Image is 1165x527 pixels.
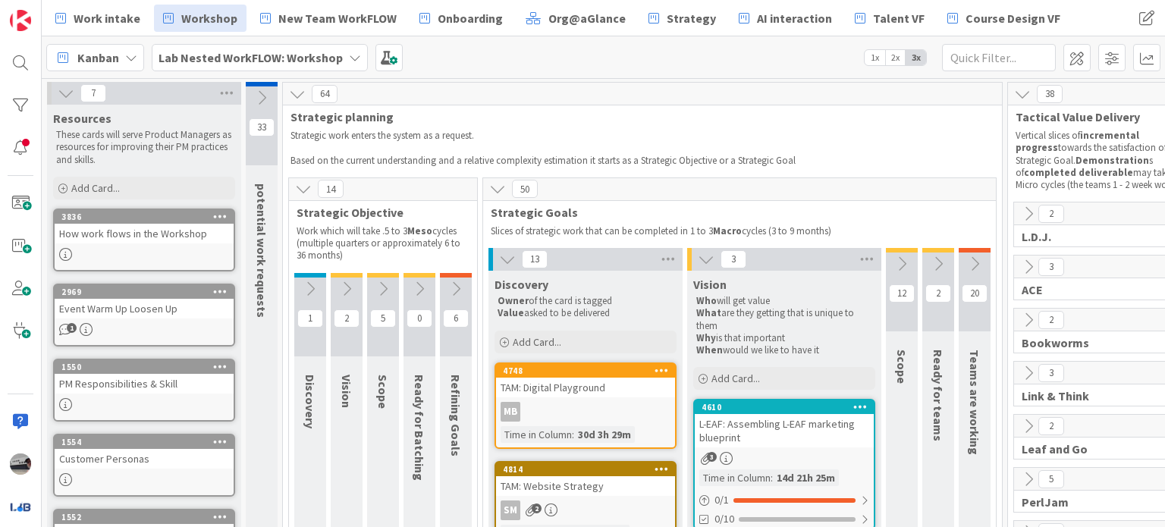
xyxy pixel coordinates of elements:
[906,50,926,65] span: 3x
[639,5,725,32] a: Strategy
[61,212,234,222] div: 3836
[496,364,675,397] div: 4748TAM: Digital Playground
[498,306,524,319] strong: Value
[56,129,232,166] p: These cards will serve Product Managers as resources for improving their PM practices and skills.
[46,5,149,32] a: Work intake
[491,205,977,220] span: Strategic Goals
[707,452,717,462] span: 3
[339,375,354,408] span: Vision
[318,180,344,198] span: 14
[696,294,717,307] strong: Who
[757,9,832,27] span: AI interaction
[290,109,983,124] span: Strategic planning
[925,284,951,303] span: 2
[1016,129,1141,154] strong: incremental progress
[931,350,946,441] span: Ready for teams
[962,284,988,303] span: 20
[448,375,463,456] span: Refining Goals
[522,250,548,268] span: 13
[55,435,234,469] div: 1554Customer Personas
[55,510,234,524] div: 1552
[370,309,396,328] span: 5
[696,331,716,344] strong: Why
[574,426,635,443] div: 30d 3h 29m
[714,492,729,508] span: 0 / 1
[55,374,234,394] div: PM Responsibilities & Skill
[1037,85,1063,103] span: 38
[503,365,675,376] div: 4748
[1038,258,1064,276] span: 3
[10,496,31,517] img: avatar
[412,375,427,481] span: Ready for Batching
[894,350,909,384] span: Scope
[713,224,742,237] strong: Macro
[181,9,237,27] span: Workshop
[714,511,734,527] span: 0/10
[513,335,561,349] span: Add Card...
[407,224,432,237] strong: Meso
[55,210,234,224] div: 3836
[846,5,934,32] a: Talent VF
[865,50,885,65] span: 1x
[496,364,675,378] div: 4748
[696,306,721,319] strong: What
[532,503,542,513] span: 2
[498,294,529,307] strong: Owner
[10,10,31,31] img: Visit kanbanzone.com
[730,5,841,32] a: AI interaction
[711,372,760,385] span: Add Card...
[771,469,773,486] span: :
[278,9,397,27] span: New Team WorkFLOW
[498,307,674,319] p: asked to be delivered
[312,85,338,103] span: 64
[1038,470,1064,488] span: 5
[696,344,872,356] p: would we like to have it
[938,5,1069,32] a: Course Design VF
[407,309,432,328] span: 0
[53,111,111,126] span: Resources
[491,225,988,237] p: Slices of strategic work that can be completed in 1 to 3 cycles (3 to 9 months)
[55,360,234,374] div: 1550
[498,295,674,307] p: of the card is tagged
[74,9,140,27] span: Work intake
[10,453,31,475] img: jB
[695,491,874,510] div: 0/1
[55,435,234,449] div: 1554
[501,500,520,520] div: SM
[773,469,839,486] div: 14d 21h 25m
[696,332,872,344] p: is that important
[699,469,771,486] div: Time in Column
[942,44,1056,71] input: Quick Filter...
[334,309,360,328] span: 2
[495,277,548,292] span: Discovery
[1024,166,1133,179] strong: completed deliverable
[695,414,874,447] div: L-EAF: Assembling L-EAF marketing blueprint
[1038,311,1064,329] span: 2
[80,84,106,102] span: 7
[55,285,234,299] div: 2969
[55,299,234,318] div: Event Warm Up Loosen Up
[501,402,520,422] div: MB
[496,378,675,397] div: TAM: Digital Playground
[249,118,275,136] span: 33
[696,307,872,332] p: are they getting that is unique to them
[55,285,234,318] div: 2969Event Warm Up Loosen Up
[512,180,538,198] span: 50
[667,9,716,27] span: Strategy
[251,5,406,32] a: New Team WorkFLOW
[290,130,994,142] p: Strategic work enters the system as a request.
[297,205,458,220] span: Strategic Objective
[159,50,343,65] b: Lab Nested WorkFLOW: Workshop
[1038,205,1064,223] span: 2
[61,362,234,372] div: 1550
[443,309,469,328] span: 6
[889,284,915,303] span: 12
[967,350,982,455] span: Teams are working
[297,225,469,262] p: Work which will take .5 to 3 cycles (multiple quarters or approximately 6 to 36 months)
[297,309,323,328] span: 1
[1038,417,1064,435] span: 2
[61,512,234,522] div: 1552
[61,437,234,447] div: 1554
[695,400,874,414] div: 4610
[55,449,234,469] div: Customer Personas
